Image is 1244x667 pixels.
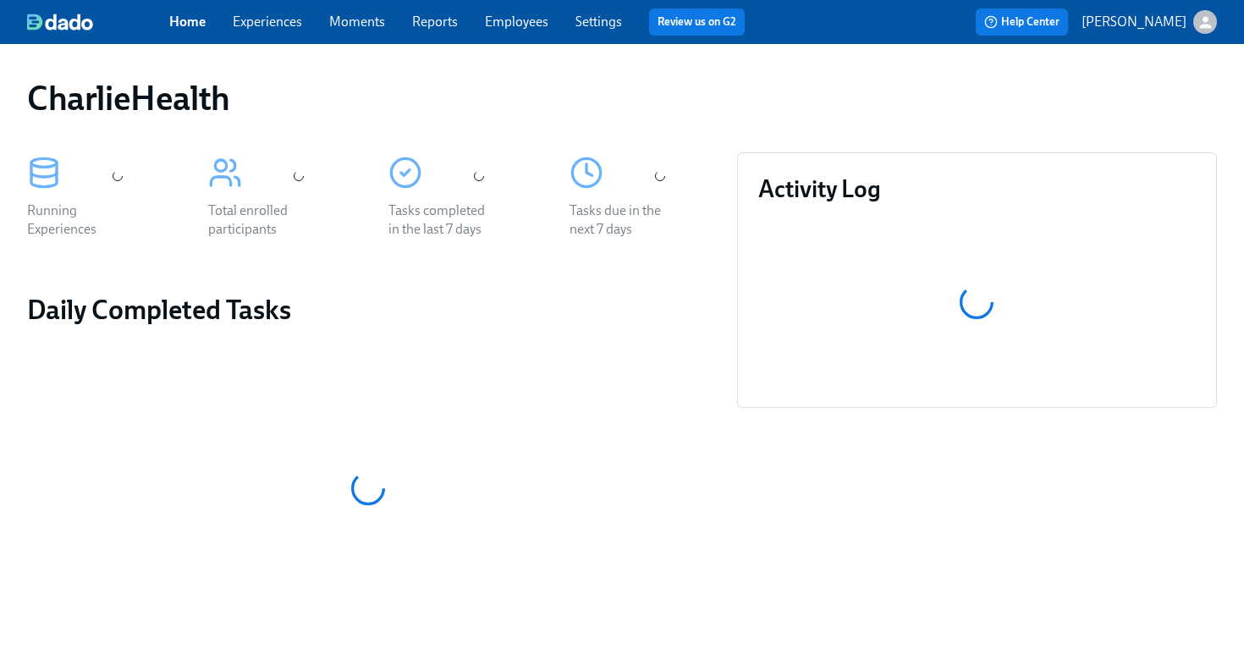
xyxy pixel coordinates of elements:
[976,8,1068,36] button: Help Center
[208,201,317,239] div: Total enrolled participants
[27,78,230,119] h1: CharlieHealth
[658,14,736,30] a: Review us on G2
[984,14,1060,30] span: Help Center
[412,14,458,30] a: Reports
[649,8,745,36] button: Review us on G2
[27,14,93,30] img: dado
[27,201,135,239] div: Running Experiences
[1082,10,1217,34] button: [PERSON_NAME]
[1082,13,1186,31] p: [PERSON_NAME]
[388,201,497,239] div: Tasks completed in the last 7 days
[233,14,302,30] a: Experiences
[485,14,548,30] a: Employees
[570,201,678,239] div: Tasks due in the next 7 days
[27,293,710,327] h2: Daily Completed Tasks
[758,174,1196,204] h3: Activity Log
[329,14,385,30] a: Moments
[169,14,206,30] a: Home
[575,14,622,30] a: Settings
[27,14,169,30] a: dado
